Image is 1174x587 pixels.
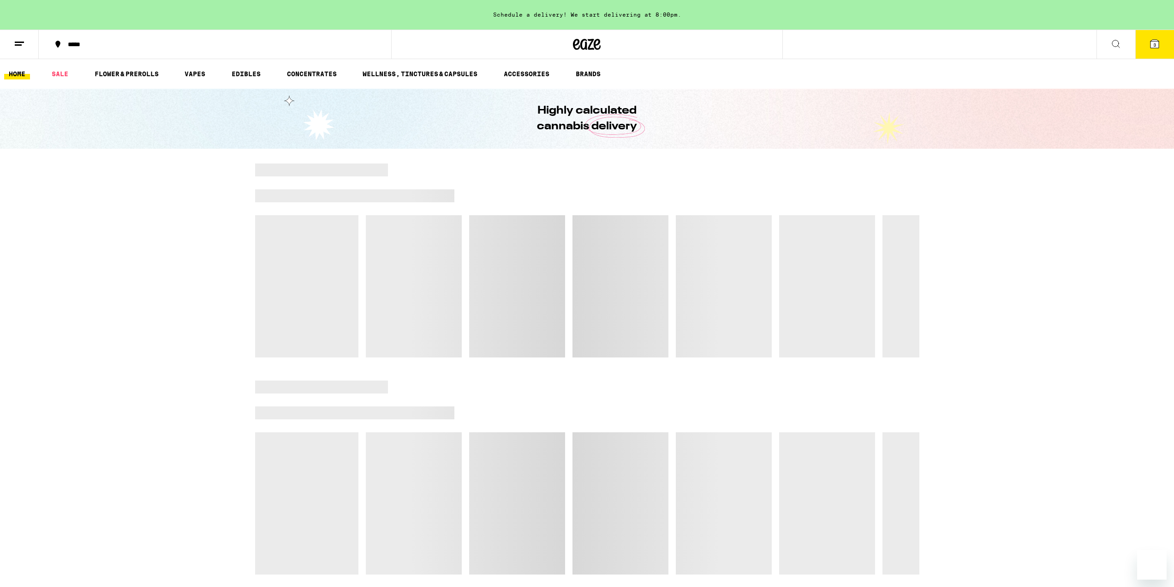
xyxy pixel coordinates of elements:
[1135,30,1174,59] button: 3
[1137,550,1167,580] iframe: Button to launch messaging window
[282,68,341,79] a: CONCENTRATES
[4,68,30,79] a: HOME
[571,68,605,79] a: BRANDS
[499,68,554,79] a: ACCESSORIES
[180,68,210,79] a: VAPES
[227,68,265,79] a: EDIBLES
[358,68,482,79] a: WELLNESS, TINCTURES & CAPSULES
[90,68,163,79] a: FLOWER & PREROLLS
[511,103,663,134] h1: Highly calculated cannabis delivery
[1153,42,1156,48] span: 3
[47,68,73,79] a: SALE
